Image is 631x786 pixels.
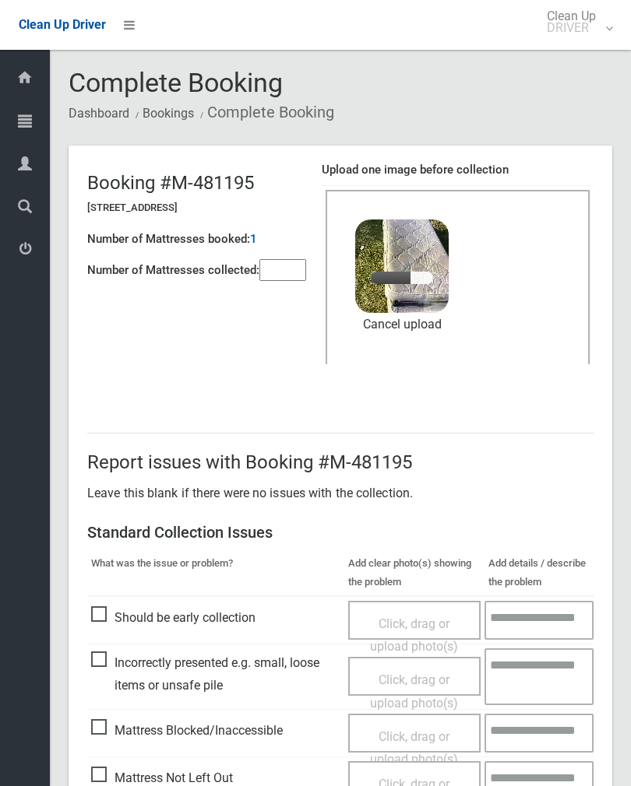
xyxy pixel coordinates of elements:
th: Add clear photo(s) showing the problem [344,550,485,596]
small: DRIVER [547,22,596,33]
a: Bookings [143,106,194,121]
h4: 1 [250,233,257,246]
span: Click, drag or upload photo(s) [370,729,458,767]
h5: [STREET_ADDRESS] [87,202,306,213]
span: Complete Booking [69,67,283,98]
span: Click, drag or upload photo(s) [370,672,458,711]
span: Click, drag or upload photo(s) [370,616,458,654]
a: Dashboard [69,106,129,121]
p: Leave this blank if there were no issues with the collection. [87,482,594,505]
th: Add details / describe the problem [485,550,594,596]
th: What was the issue or problem? [87,550,344,596]
h4: Number of Mattresses booked: [87,233,250,246]
span: Incorrectly presented e.g. small, loose items or unsafe pile [91,651,340,697]
a: Cancel upload [355,313,449,336]
span: Mattress Blocked/Inaccessible [91,719,283,742]
h4: Upload one image before collection [322,163,594,177]
h4: Number of Mattresses collected: [87,264,259,277]
h2: Booking #M-481195 [87,173,306,193]
span: Clean Up [539,10,612,33]
h3: Standard Collection Issues [87,524,594,541]
span: Clean Up Driver [19,17,106,32]
span: Should be early collection [91,606,256,630]
a: Clean Up Driver [19,13,106,37]
h2: Report issues with Booking #M-481195 [87,452,594,472]
li: Complete Booking [196,98,334,127]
